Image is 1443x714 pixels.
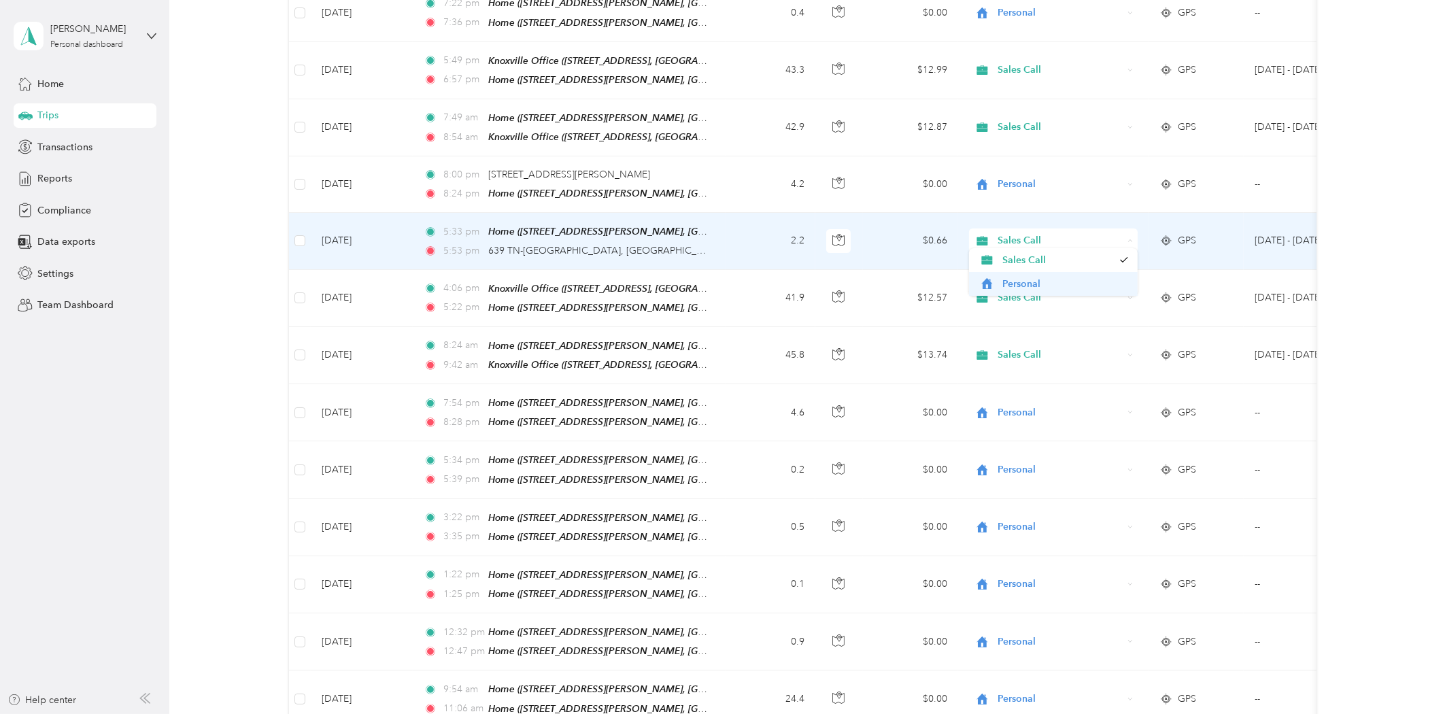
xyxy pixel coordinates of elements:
span: 3:22 pm [443,510,482,525]
span: GPS [1178,120,1196,135]
span: Home ([STREET_ADDRESS][PERSON_NAME], [GEOGRAPHIC_DATA], [US_STATE]) [488,454,839,466]
span: 5:39 pm [443,472,482,487]
span: 12:47 pm [443,644,482,659]
span: 12:32 pm [443,625,482,640]
td: -- [1244,613,1368,670]
span: Sales Call [998,233,1123,248]
span: [STREET_ADDRESS][PERSON_NAME] [488,169,650,180]
td: $0.00 [863,441,958,498]
span: 1:22 pm [443,567,482,582]
span: 639 TN-[GEOGRAPHIC_DATA], [GEOGRAPHIC_DATA] [488,245,724,256]
td: -- [1244,156,1368,213]
td: [DATE] [311,99,413,156]
td: $0.66 [863,213,958,269]
span: Data exports [37,235,95,249]
iframe: Everlance-gr Chat Button Frame [1367,638,1443,714]
span: Personal [998,462,1123,477]
td: Sep 1 - 30, 2025 [1244,99,1368,156]
td: 2.2 [726,213,815,269]
span: Sales Call [998,290,1123,305]
span: Sales Call [1002,253,1113,267]
td: [DATE] [311,327,413,384]
td: -- [1244,499,1368,556]
span: GPS [1178,405,1196,420]
td: $0.00 [863,156,958,213]
span: Team Dashboard [37,298,114,312]
td: 0.1 [726,556,815,613]
span: 5:53 pm [443,243,482,258]
span: Sales Call [998,120,1123,135]
td: [DATE] [311,613,413,670]
div: Personal dashboard [50,41,123,49]
span: Home ([STREET_ADDRESS][PERSON_NAME], [GEOGRAPHIC_DATA], [US_STATE]) [488,226,839,237]
span: 4:06 pm [443,281,482,296]
span: Personal [1002,277,1128,291]
td: [DATE] [311,556,413,613]
td: 41.9 [726,270,815,327]
span: 5:49 pm [443,53,482,68]
td: 0.9 [726,613,815,670]
span: Personal [998,692,1123,707]
td: -- [1244,384,1368,441]
span: 9:54 am [443,682,482,697]
span: GPS [1178,692,1196,707]
span: 6:57 pm [443,72,482,87]
span: GPS [1178,634,1196,649]
span: Transactions [37,140,92,154]
td: $12.57 [863,270,958,327]
span: GPS [1178,177,1196,192]
span: Knoxville Office ([STREET_ADDRESS], [GEOGRAPHIC_DATA], [US_STATE]) [488,283,807,294]
span: Home ([STREET_ADDRESS][PERSON_NAME], [GEOGRAPHIC_DATA], [US_STATE]) [488,512,839,524]
span: 7:36 pm [443,15,482,30]
span: Home ([STREET_ADDRESS][PERSON_NAME], [GEOGRAPHIC_DATA], [US_STATE]) [488,17,839,29]
span: Personal [998,577,1123,592]
span: Home ([STREET_ADDRESS][PERSON_NAME], [GEOGRAPHIC_DATA], [US_STATE]) [488,683,839,695]
span: Home ([STREET_ADDRESS][PERSON_NAME], [GEOGRAPHIC_DATA], [US_STATE]) [488,531,839,543]
td: 45.8 [726,327,815,384]
td: [DATE] [311,384,413,441]
td: 4.6 [726,384,815,441]
td: $12.99 [863,42,958,99]
span: Home ([STREET_ADDRESS][PERSON_NAME], [GEOGRAPHIC_DATA], [US_STATE]) [488,569,839,581]
td: $0.00 [863,499,958,556]
span: GPS [1178,63,1196,78]
span: Home ([STREET_ADDRESS][PERSON_NAME], [GEOGRAPHIC_DATA], [US_STATE]) [488,474,839,486]
td: $12.87 [863,99,958,156]
td: 4.2 [726,156,815,213]
span: Trips [37,108,58,122]
span: Home ([STREET_ADDRESS][PERSON_NAME], [GEOGRAPHIC_DATA], [US_STATE]) [488,626,839,638]
td: 42.9 [726,99,815,156]
button: Help center [7,693,77,707]
span: GPS [1178,233,1196,248]
span: 3:35 pm [443,529,482,544]
td: -- [1244,556,1368,613]
span: GPS [1178,347,1196,362]
span: Personal [998,405,1123,420]
span: Home ([STREET_ADDRESS][PERSON_NAME], [GEOGRAPHIC_DATA], [US_STATE]) [488,112,839,124]
span: 5:34 pm [443,453,482,468]
td: [DATE] [311,156,413,213]
span: 8:24 am [443,338,482,353]
td: -- [1244,441,1368,498]
span: 7:49 am [443,110,482,125]
td: [DATE] [311,42,413,99]
span: 8:54 am [443,130,482,145]
td: Sep 1 - 30, 2025 [1244,213,1368,269]
span: 5:33 pm [443,224,482,239]
span: Sales Call [998,347,1123,362]
td: 0.5 [726,499,815,556]
td: [DATE] [311,441,413,498]
span: GPS [1178,290,1196,305]
span: Reports [37,171,72,186]
span: Home ([STREET_ADDRESS][PERSON_NAME], [GEOGRAPHIC_DATA], [US_STATE]) [488,416,839,428]
span: Personal [998,634,1123,649]
span: Home ([STREET_ADDRESS][PERSON_NAME], [GEOGRAPHIC_DATA], [US_STATE]) [488,340,839,352]
span: Compliance [37,203,91,218]
td: 43.3 [726,42,815,99]
span: Personal [998,520,1123,534]
td: Sep 1 - 30, 2025 [1244,42,1368,99]
span: Home ([STREET_ADDRESS][PERSON_NAME], [GEOGRAPHIC_DATA], [US_STATE]) [488,645,839,657]
span: 8:00 pm [443,167,482,182]
span: 8:24 pm [443,186,482,201]
td: $0.00 [863,556,958,613]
